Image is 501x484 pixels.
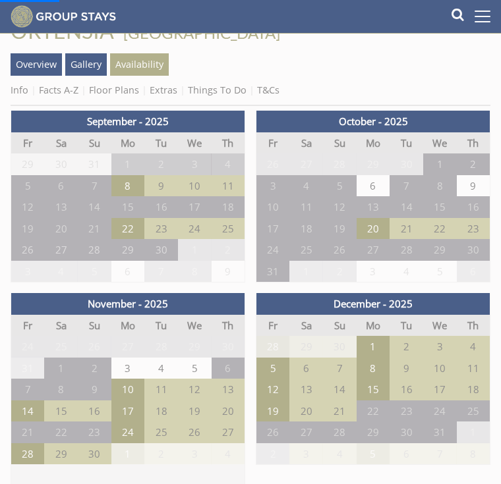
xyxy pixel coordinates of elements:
td: 18 [457,379,490,401]
th: We [423,315,457,337]
td: 13 [212,379,245,401]
th: Tu [390,133,423,155]
td: 3 [11,261,45,283]
td: 29 [111,240,145,261]
td: 27 [357,240,390,261]
td: 29 [44,444,78,466]
td: 24 [11,336,45,358]
td: 17 [178,197,212,219]
td: 9 [457,176,490,198]
td: 6 [111,261,145,283]
th: Mo [357,315,390,337]
td: 28 [256,336,290,358]
a: Availability [110,54,169,76]
td: 2 [457,154,490,176]
a: Things To Do [188,84,247,97]
td: 1 [111,444,145,466]
td: 28 [323,422,357,444]
th: Fr [11,315,45,337]
td: 4 [289,176,323,198]
td: 21 [390,219,423,240]
td: 2 [78,358,111,380]
td: 3 [357,261,390,283]
td: 1 [423,154,457,176]
th: Sa [289,315,323,337]
th: Su [78,315,111,337]
th: Su [78,133,111,155]
td: 3 [256,176,290,198]
td: 24 [423,401,457,423]
th: Tu [144,315,178,337]
td: 22 [111,219,145,240]
td: 18 [289,219,323,240]
td: 25 [212,219,245,240]
td: 15 [111,197,145,219]
td: 30 [390,154,423,176]
td: 6 [212,358,245,380]
th: We [178,315,212,337]
th: Sa [289,133,323,155]
td: 13 [44,197,78,219]
td: 7 [144,261,178,283]
th: Th [212,133,245,155]
td: 30 [457,240,490,261]
th: Sa [44,315,78,337]
td: 19 [11,219,45,240]
td: 1 [111,154,145,176]
td: 3 [289,444,323,466]
td: 25 [457,401,490,423]
td: 7 [423,444,457,466]
th: Su [323,315,357,337]
td: 19 [323,219,357,240]
td: 26 [323,240,357,261]
td: 31 [256,261,290,283]
td: 28 [78,240,111,261]
td: 2 [144,154,178,176]
th: Tu [390,315,423,337]
td: 17 [256,219,290,240]
td: 28 [144,336,178,358]
td: 2 [144,444,178,466]
td: 5 [357,444,390,466]
span: - [118,24,280,43]
td: 29 [423,240,457,261]
a: Facts A-Z [39,84,78,97]
td: 18 [212,197,245,219]
td: 11 [457,358,490,380]
td: 9 [212,261,245,283]
td: 3 [111,358,145,380]
td: 29 [11,154,45,176]
td: 21 [323,401,357,423]
td: 16 [390,379,423,401]
td: 2 [323,261,357,283]
td: 2 [390,336,423,358]
a: [GEOGRAPHIC_DATA] [123,24,280,43]
td: 6 [457,261,490,283]
td: 27 [212,422,245,444]
a: Floor Plans [89,84,139,97]
td: 2 [212,240,245,261]
td: 6 [44,176,78,198]
td: 25 [44,336,78,358]
th: October - 2025 [256,111,490,133]
a: Gallery [65,54,107,76]
th: Tu [144,133,178,155]
img: Group Stays [11,5,116,28]
td: 1 [457,422,490,444]
td: 27 [289,154,323,176]
td: 12 [323,197,357,219]
td: 31 [78,154,111,176]
th: Th [457,315,490,337]
td: 10 [423,358,457,380]
td: 4 [212,444,245,466]
td: 16 [457,197,490,219]
td: 15 [357,379,390,401]
td: 6 [289,358,323,380]
td: 28 [390,240,423,261]
td: 9 [144,176,178,198]
td: 3 [423,336,457,358]
td: 23 [390,401,423,423]
td: 19 [256,401,290,423]
td: 14 [78,197,111,219]
th: Mo [111,315,145,337]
